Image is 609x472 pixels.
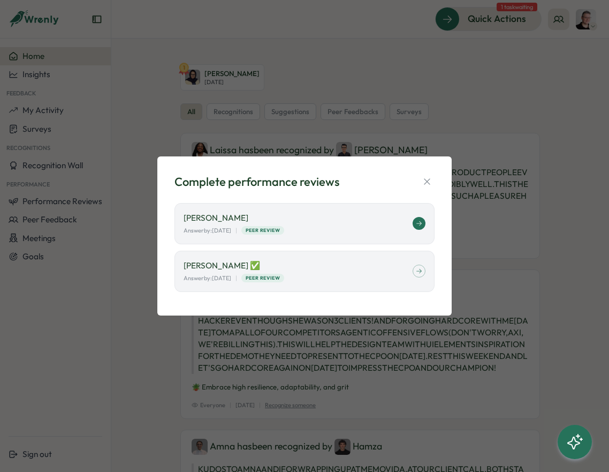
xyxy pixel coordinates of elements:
a: [PERSON_NAME] Answerby:[DATE]|Peer Review [174,203,435,244]
div: Complete performance reviews [174,174,339,190]
span: Peer Review [246,227,280,234]
p: [PERSON_NAME] [184,212,413,224]
p: | [235,274,237,283]
span: Peer Review [246,274,280,282]
p: | [235,226,237,235]
p: Answer by: [DATE] [184,274,231,283]
a: [PERSON_NAME] ✅Answerby:[DATE]|Peer Review [174,251,435,292]
p: [PERSON_NAME] ✅ [184,260,413,272]
p: Answer by: [DATE] [184,226,231,235]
